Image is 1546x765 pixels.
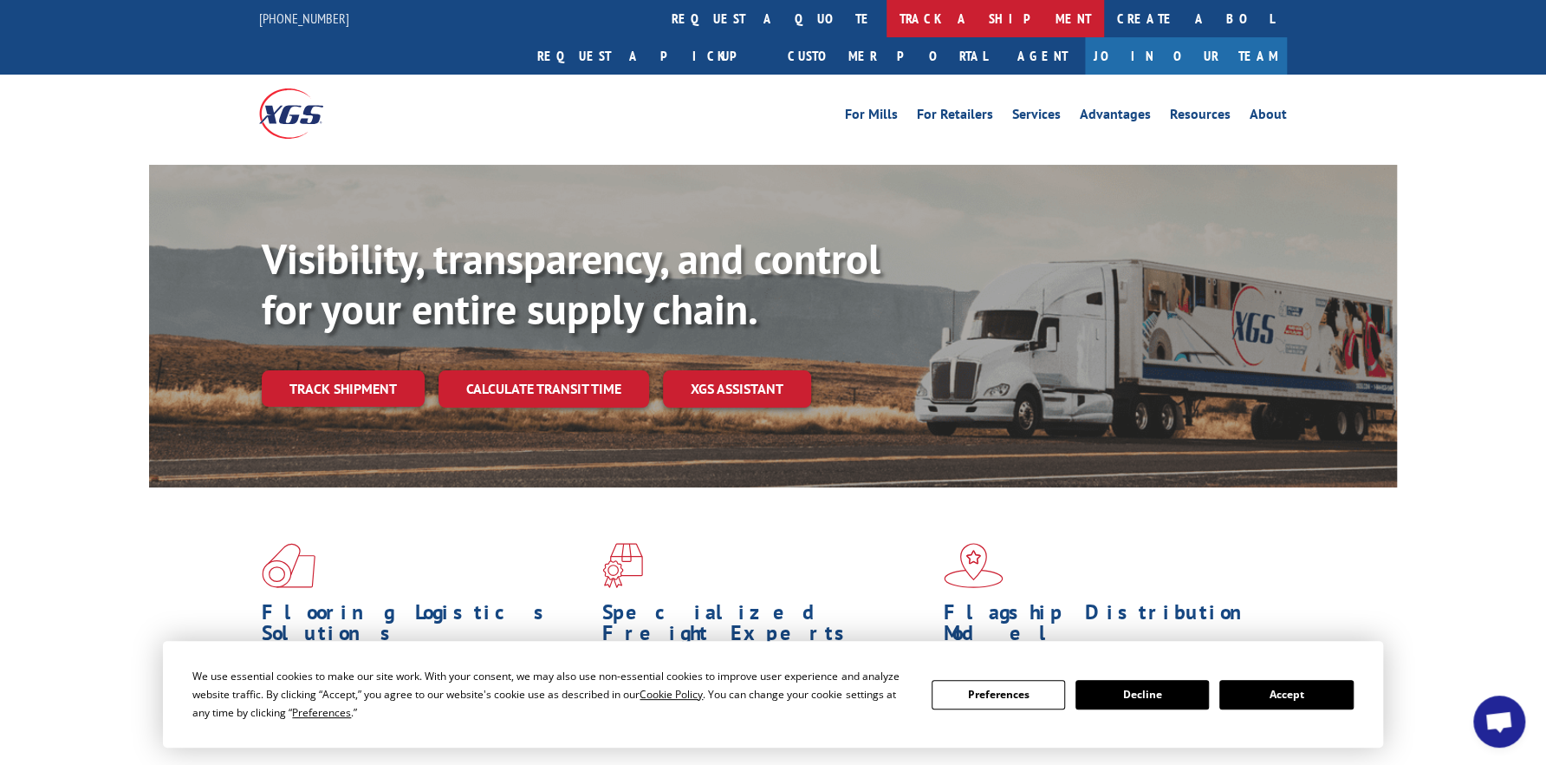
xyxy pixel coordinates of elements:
[292,705,351,720] span: Preferences
[438,370,649,408] a: Calculate transit time
[775,37,1000,75] a: Customer Portal
[1250,108,1287,127] a: About
[602,602,930,652] h1: Specialized Freight Experts
[262,602,589,652] h1: Flooring Logistics Solutions
[944,602,1271,652] h1: Flagship Distribution Model
[262,730,477,750] a: Learn More >
[262,232,880,336] b: Visibility, transparency, and control for your entire supply chain.
[1085,37,1287,75] a: Join Our Team
[1170,108,1231,127] a: Resources
[917,108,993,127] a: For Retailers
[259,10,349,27] a: [PHONE_NUMBER]
[602,543,643,588] img: xgs-icon-focused-on-flooring-red
[1219,680,1353,709] button: Accept
[944,543,1004,588] img: xgs-icon-flagship-distribution-model-red
[1080,108,1151,127] a: Advantages
[1473,696,1525,748] div: Open chat
[1012,108,1061,127] a: Services
[663,370,811,408] a: XGS ASSISTANT
[602,730,818,750] a: Learn More >
[262,370,425,407] a: Track shipment
[262,543,315,588] img: xgs-icon-total-supply-chain-intelligence-red
[1075,680,1209,709] button: Decline
[845,108,898,127] a: For Mills
[932,680,1065,709] button: Preferences
[1000,37,1085,75] a: Agent
[524,37,775,75] a: Request a pickup
[163,641,1383,748] div: Cookie Consent Prompt
[192,667,910,722] div: We use essential cookies to make our site work. With your consent, we may also use non-essential ...
[640,687,703,702] span: Cookie Policy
